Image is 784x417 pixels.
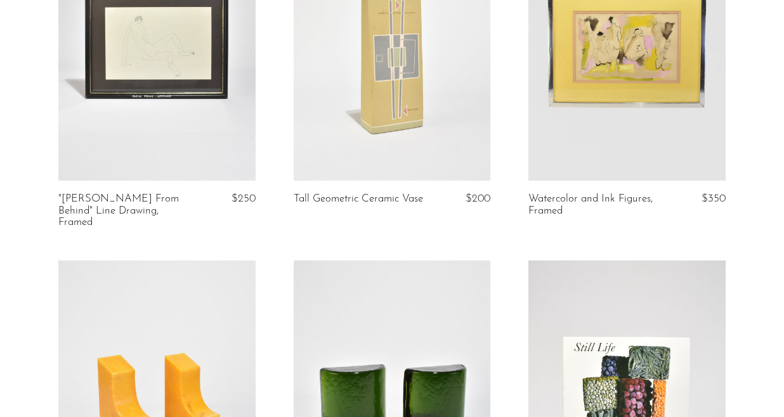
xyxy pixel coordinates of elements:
[528,193,659,217] a: Watercolor and Ink Figures, Framed
[702,193,726,204] span: $350
[58,193,189,228] a: "[PERSON_NAME] From Behind" Line Drawing, Framed
[232,193,256,204] span: $250
[294,193,423,205] a: Tall Geometric Ceramic Vase
[466,193,490,204] span: $200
